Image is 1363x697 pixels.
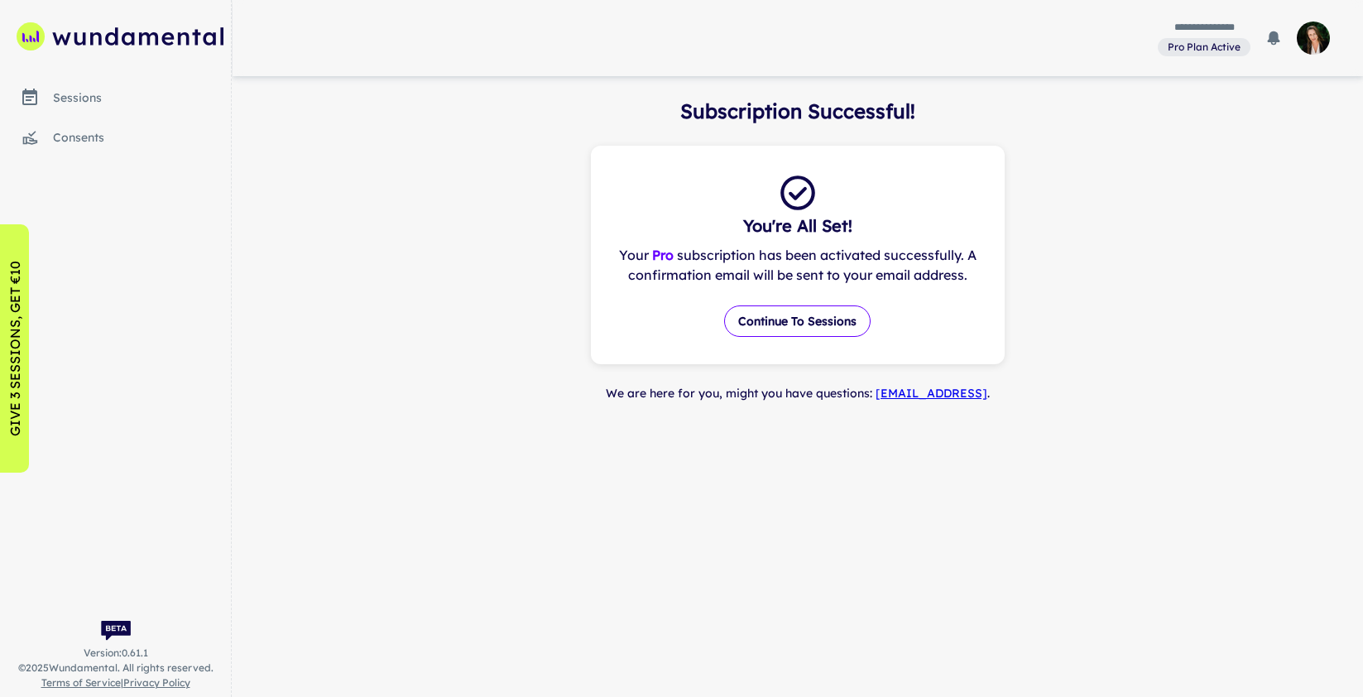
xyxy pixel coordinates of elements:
[41,676,121,689] a: Terms of Service
[1158,36,1250,57] a: View and manage your current plan and billing details.
[1158,38,1250,55] span: View and manage your current plan and billing details.
[1297,22,1330,55] img: photoURL
[5,261,25,436] p: GIVE 3 SESSIONS, GET €10
[1161,40,1247,55] span: Pro Plan Active
[41,675,190,690] span: |
[724,305,871,337] button: Continue to Sessions
[7,118,224,157] a: consents
[743,214,852,238] h5: You're All Set!
[7,78,224,118] a: sessions
[18,661,214,675] span: © 2025 Wundamental. All rights reserved.
[53,89,224,107] div: sessions
[680,96,915,126] h4: Subscription Successful!
[265,384,1330,402] p: We are here for you, might you have questions: .
[652,247,674,263] span: Pro
[876,386,987,401] a: [EMAIL_ADDRESS]
[123,676,190,689] a: Privacy Policy
[84,646,148,661] span: Version: 0.61.1
[53,128,224,147] div: consents
[617,245,978,285] p: Your subscription has been activated successfully. A confirmation email will be sent to your emai...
